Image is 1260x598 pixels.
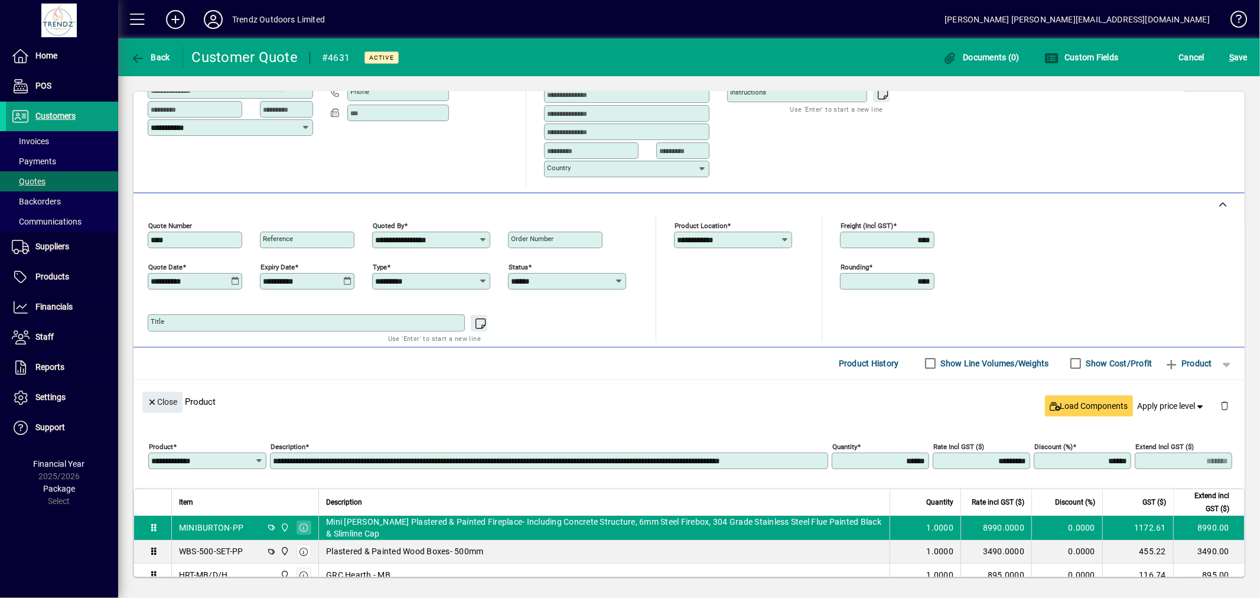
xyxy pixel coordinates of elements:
mat-label: Expiry date [261,262,295,271]
span: New Plymouth [277,568,291,581]
div: 895.0000 [968,569,1024,581]
span: Mini [PERSON_NAME] Plastered & Painted Fireplace- Including Concrete Structure, 6mm Steel Firebox... [326,516,883,539]
mat-label: Status [509,262,528,271]
span: Product History [839,354,899,373]
a: Backorders [6,191,118,212]
button: Apply price level [1133,395,1211,417]
span: Product [1164,354,1212,373]
span: Extend incl GST ($) [1181,489,1229,515]
app-page-header-button: Close [139,396,185,407]
span: Load Components [1050,400,1128,412]
span: Apply price level [1138,400,1206,412]
td: 0.0000 [1031,516,1102,540]
a: Communications [6,212,118,232]
a: Settings [6,383,118,412]
div: HRT-MB/D/H [179,569,228,581]
mat-hint: Use 'Enter' to start a new line [790,102,883,116]
div: Customer Quote [192,48,298,67]
span: Active [369,54,394,61]
td: 895.00 [1173,564,1244,587]
button: Save [1226,47,1251,68]
span: New Plymouth [277,545,291,558]
mat-label: Reference [263,235,293,243]
span: Rate incl GST ($) [972,496,1024,509]
span: Discount (%) [1055,496,1095,509]
mat-label: Product [149,442,173,450]
a: Products [6,262,118,292]
span: Communications [12,217,82,226]
mat-label: Rate incl GST ($) [933,442,984,450]
mat-label: Quote date [148,262,183,271]
button: Product [1158,353,1218,374]
span: Settings [35,392,66,402]
span: Item [179,496,193,509]
div: WBS-500-SET-PP [179,545,243,557]
button: Close [142,392,183,413]
span: Invoices [12,136,49,146]
td: 1172.61 [1102,516,1173,540]
span: Documents (0) [943,53,1020,62]
button: Load Components [1045,395,1133,417]
div: #4631 [322,48,350,67]
span: Back [131,53,170,62]
div: [PERSON_NAME] [PERSON_NAME][EMAIL_ADDRESS][DOMAIN_NAME] [945,10,1210,29]
button: Add [157,9,194,30]
a: Reports [6,353,118,382]
div: Trendz Outdoors Limited [232,10,325,29]
div: MINIBURTON-PP [179,522,243,534]
span: Payments [12,157,56,166]
mat-label: Description [271,442,305,450]
span: Plastered & Painted Wood Boxes- 500mm [326,545,483,557]
mat-label: Type [373,262,387,271]
span: Financials [35,302,73,311]
span: Quotes [12,177,45,186]
label: Show Line Volumes/Weights [939,357,1049,369]
div: 3490.0000 [968,545,1024,557]
span: 1.0000 [927,569,954,581]
app-page-header-button: Delete [1210,400,1239,411]
td: 455.22 [1102,540,1173,564]
span: Reports [35,362,64,372]
span: Staff [35,332,54,342]
span: New Plymouth [277,521,291,534]
span: Customers [35,111,76,121]
button: Delete [1210,392,1239,420]
a: Suppliers [6,232,118,262]
button: Cancel [1176,47,1208,68]
span: Suppliers [35,242,69,251]
span: Package [43,484,75,493]
span: GRC Hearth - MB [326,569,390,581]
button: Profile [194,9,232,30]
button: Documents (0) [940,47,1023,68]
a: Knowledge Base [1222,2,1245,41]
app-page-header-button: Back [118,47,183,68]
a: Home [6,41,118,71]
mat-label: Freight (incl GST) [841,221,893,229]
span: GST ($) [1142,496,1166,509]
span: Backorders [12,197,61,206]
mat-label: Extend incl GST ($) [1135,442,1194,450]
span: Cancel [1179,48,1205,67]
a: Support [6,413,118,443]
mat-label: Country [547,164,571,172]
mat-label: Instructions [730,88,766,96]
a: POS [6,71,118,101]
span: S [1229,53,1234,62]
button: Product History [834,353,904,374]
span: Support [35,422,65,432]
mat-label: Discount (%) [1034,442,1073,450]
span: Custom Fields [1044,53,1119,62]
mat-hint: Use 'Enter' to start a new line [388,331,481,345]
a: Staff [6,323,118,352]
a: Financials [6,292,118,322]
label: Show Cost/Profit [1084,357,1152,369]
td: 0.0000 [1031,564,1102,587]
mat-label: Phone [350,87,369,96]
span: Products [35,272,69,281]
mat-label: Title [151,317,164,326]
mat-label: Quote number [148,221,192,229]
td: 8990.00 [1173,516,1244,540]
button: Back [128,47,173,68]
mat-label: Rounding [841,262,869,271]
td: 116.74 [1102,564,1173,587]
